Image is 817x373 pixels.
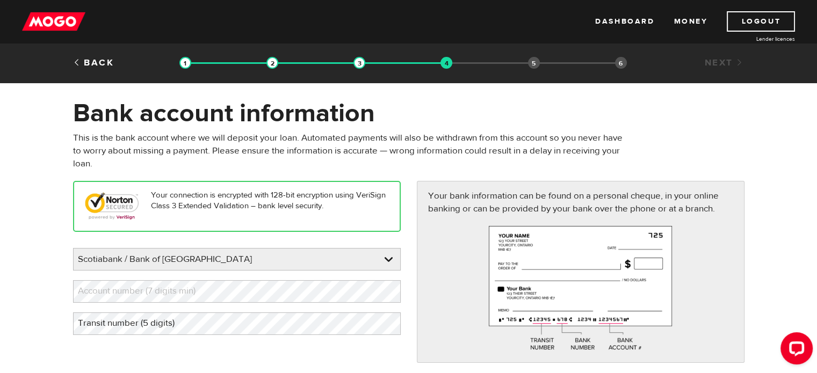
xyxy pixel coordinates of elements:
p: This is the bank account where we will deposit your loan. Automated payments will also be withdra... [73,131,630,170]
label: Account number (7 digits min) [73,280,218,302]
h1: Bank account information [73,99,744,127]
img: transparent-188c492fd9eaac0f573672f40bb141c2.gif [266,57,278,69]
label: Transit number (5 digits) [73,312,197,334]
img: transparent-188c492fd9eaac0f573672f40bb141c2.gif [179,57,191,69]
a: Dashboard [595,11,654,32]
img: transparent-188c492fd9eaac0f573672f40bb141c2.gif [353,57,365,69]
iframe: LiveChat chat widget [772,328,817,373]
a: Next [704,57,744,69]
a: Lender licences [714,35,795,43]
p: Your connection is encrypted with 128-bit encryption using VeriSign Class 3 Extended Validation –... [85,190,389,211]
a: Logout [727,11,795,32]
img: paycheck-large-7c426558fe069eeec9f9d0ad74ba3ec2.png [489,226,672,351]
img: transparent-188c492fd9eaac0f573672f40bb141c2.gif [440,57,452,69]
a: Back [73,57,114,69]
p: Your bank information can be found on a personal cheque, in your online banking or can be provide... [428,189,733,215]
img: mogo_logo-11ee424be714fa7cbb0f0f49df9e16ec.png [22,11,85,32]
a: Money [674,11,707,32]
